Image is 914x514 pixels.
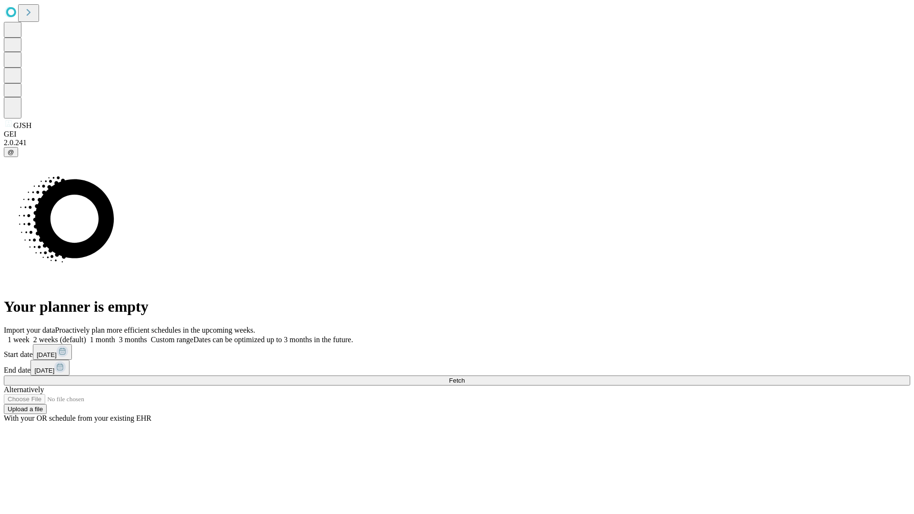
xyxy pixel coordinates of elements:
span: 1 week [8,336,30,344]
button: [DATE] [30,360,70,376]
span: @ [8,148,14,156]
span: Alternatively [4,385,44,394]
div: 2.0.241 [4,138,910,147]
span: With your OR schedule from your existing EHR [4,414,151,422]
span: Proactively plan more efficient schedules in the upcoming weeks. [55,326,255,334]
div: GEI [4,130,910,138]
div: End date [4,360,910,376]
div: Start date [4,344,910,360]
button: Fetch [4,376,910,385]
span: Dates can be optimized up to 3 months in the future. [193,336,353,344]
span: Import your data [4,326,55,334]
span: 1 month [90,336,115,344]
span: 2 weeks (default) [33,336,86,344]
span: [DATE] [34,367,54,374]
span: [DATE] [37,351,57,358]
button: [DATE] [33,344,72,360]
span: Custom range [151,336,193,344]
span: GJSH [13,121,31,129]
button: @ [4,147,18,157]
span: 3 months [119,336,147,344]
h1: Your planner is empty [4,298,910,316]
span: Fetch [449,377,465,384]
button: Upload a file [4,404,47,414]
